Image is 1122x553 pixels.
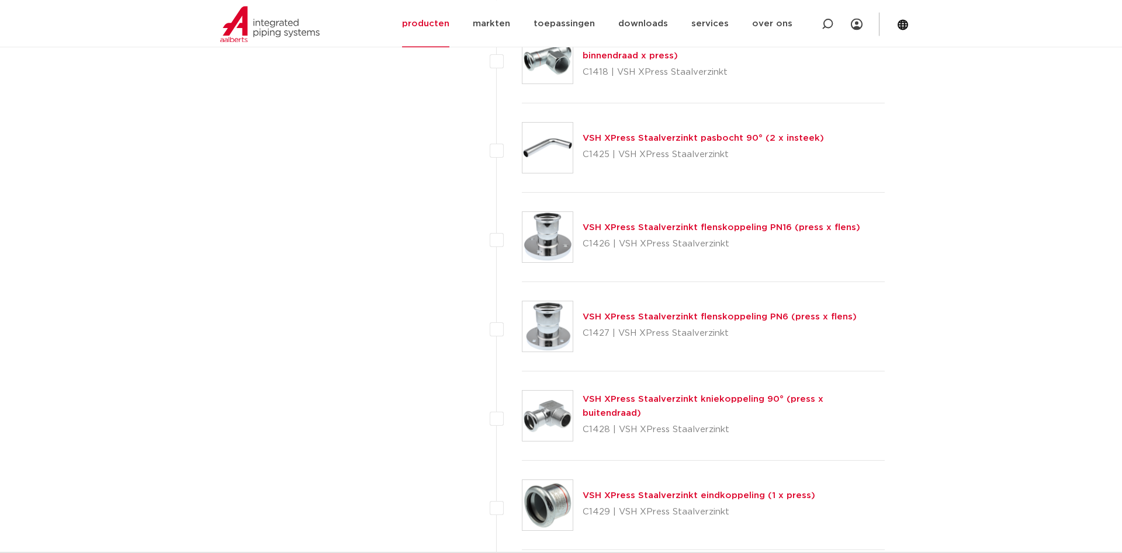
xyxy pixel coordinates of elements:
img: Thumbnail for VSH XPress Staalverzinkt T-stuk binnendraad (press x binnendraad x press) [522,33,573,84]
img: Thumbnail for VSH XPress Staalverzinkt eindkoppeling (1 x press) [522,480,573,530]
img: Thumbnail for VSH XPress Staalverzinkt flenskoppeling PN6 (press x flens) [522,301,573,352]
p: C1429 | VSH XPress Staalverzinkt [583,503,815,521]
img: Thumbnail for VSH XPress Staalverzinkt flenskoppeling PN16 (press x flens) [522,212,573,262]
p: C1427 | VSH XPress Staalverzinkt [583,324,857,343]
p: C1418 | VSH XPress Staalverzinkt [583,63,885,82]
p: C1428 | VSH XPress Staalverzinkt [583,420,885,439]
p: C1425 | VSH XPress Staalverzinkt [583,145,824,164]
a: VSH XPress Staalverzinkt flenskoppeling PN16 (press x flens) [583,223,860,232]
p: C1426 | VSH XPress Staalverzinkt [583,235,860,253]
img: Thumbnail for VSH XPress Staalverzinkt pasbocht 90° (2 x insteek) [522,123,573,173]
a: VSH XPress Staalverzinkt eindkoppeling (1 x press) [583,491,815,500]
a: VSH XPress Staalverzinkt kniekoppeling 90° (press x buitendraad) [583,395,823,418]
a: VSH XPress Staalverzinkt pasbocht 90° (2 x insteek) [583,134,824,142]
a: VSH XPress Staalverzinkt flenskoppeling PN6 (press x flens) [583,312,857,321]
img: Thumbnail for VSH XPress Staalverzinkt kniekoppeling 90° (press x buitendraad) [522,391,573,441]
